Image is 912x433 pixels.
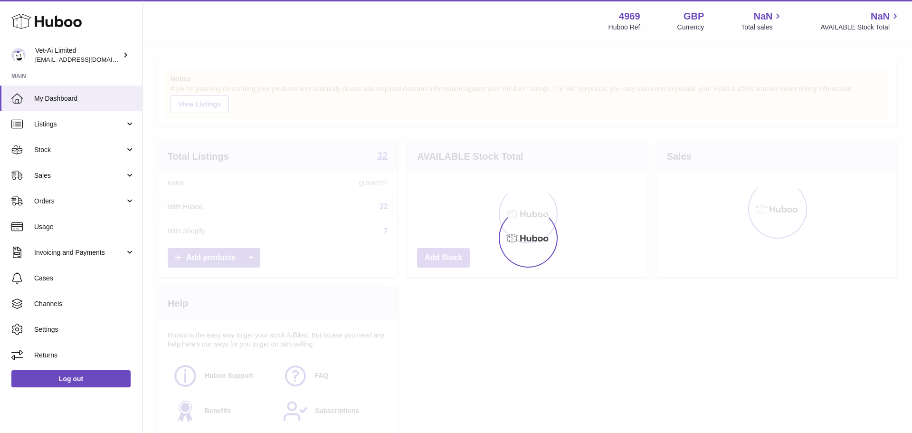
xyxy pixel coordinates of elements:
[34,248,125,257] span: Invoicing and Payments
[619,10,640,23] strong: 4969
[871,10,890,23] span: NaN
[35,56,140,63] span: [EMAIL_ADDRESS][DOMAIN_NAME]
[34,120,125,129] span: Listings
[684,10,704,23] strong: GBP
[34,222,135,231] span: Usage
[34,325,135,334] span: Settings
[11,48,26,62] img: internalAdmin-4969@internal.huboo.com
[34,94,135,103] span: My Dashboard
[753,10,772,23] span: NaN
[34,274,135,283] span: Cases
[820,23,901,32] span: AVAILABLE Stock Total
[741,10,783,32] a: NaN Total sales
[34,299,135,308] span: Channels
[741,23,783,32] span: Total sales
[11,370,131,387] a: Log out
[820,10,901,32] a: NaN AVAILABLE Stock Total
[34,145,125,154] span: Stock
[34,197,125,206] span: Orders
[608,23,640,32] div: Huboo Ref
[677,23,704,32] div: Currency
[34,171,125,180] span: Sales
[35,46,121,64] div: Vet-Ai Limited
[34,351,135,360] span: Returns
